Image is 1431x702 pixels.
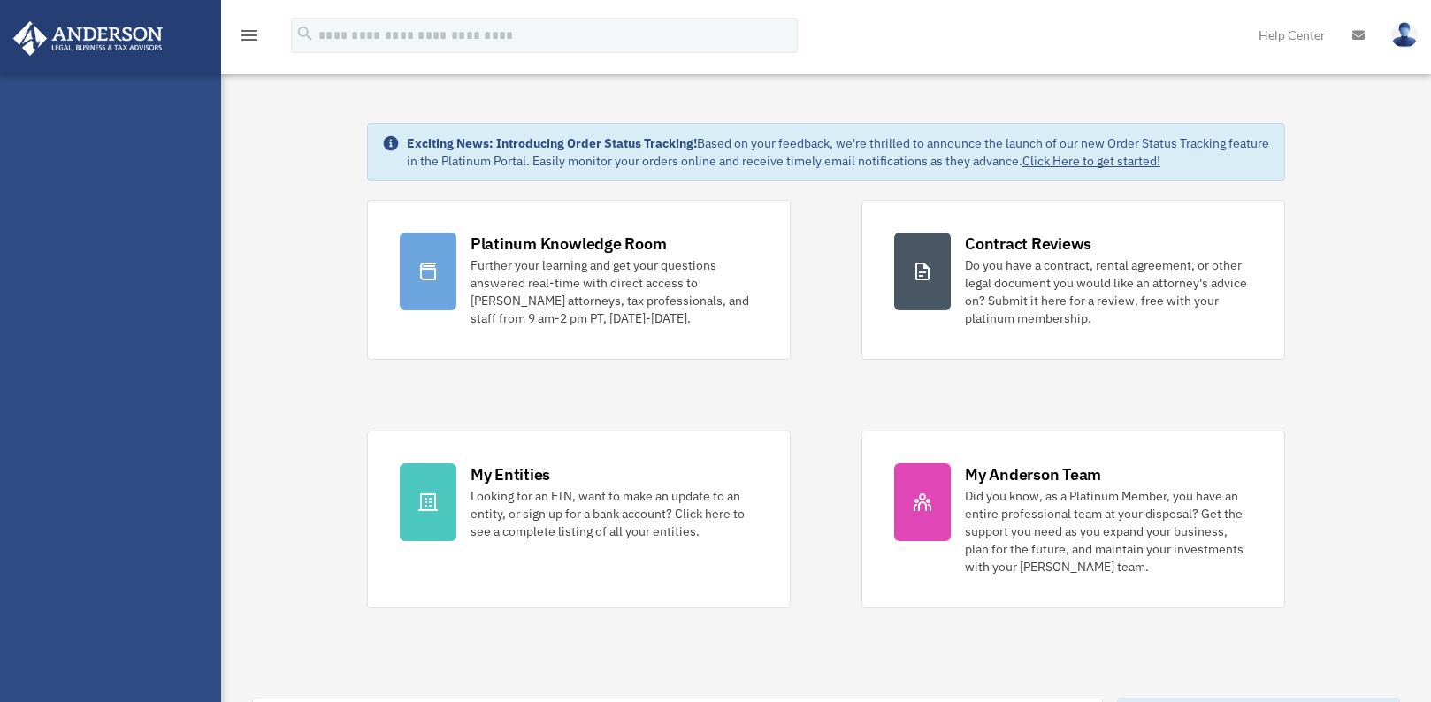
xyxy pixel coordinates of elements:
[965,256,1252,327] div: Do you have a contract, rental agreement, or other legal document you would like an attorney's ad...
[8,21,168,56] img: Anderson Advisors Platinum Portal
[367,431,791,608] a: My Entities Looking for an EIN, want to make an update to an entity, or sign up for a bank accoun...
[471,463,550,485] div: My Entities
[407,135,697,151] strong: Exciting News: Introducing Order Status Tracking!
[471,233,667,255] div: Platinum Knowledge Room
[239,31,260,46] a: menu
[239,25,260,46] i: menu
[965,463,1101,485] div: My Anderson Team
[367,200,791,360] a: Platinum Knowledge Room Further your learning and get your questions answered real-time with dire...
[1391,22,1418,48] img: User Pic
[471,487,758,540] div: Looking for an EIN, want to make an update to an entity, or sign up for a bank account? Click her...
[1022,153,1160,169] a: Click Here to get started!
[965,233,1091,255] div: Contract Reviews
[861,200,1285,360] a: Contract Reviews Do you have a contract, rental agreement, or other legal document you would like...
[861,431,1285,608] a: My Anderson Team Did you know, as a Platinum Member, you have an entire professional team at your...
[471,256,758,327] div: Further your learning and get your questions answered real-time with direct access to [PERSON_NAM...
[965,487,1252,576] div: Did you know, as a Platinum Member, you have an entire professional team at your disposal? Get th...
[295,24,315,43] i: search
[407,134,1270,170] div: Based on your feedback, we're thrilled to announce the launch of our new Order Status Tracking fe...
